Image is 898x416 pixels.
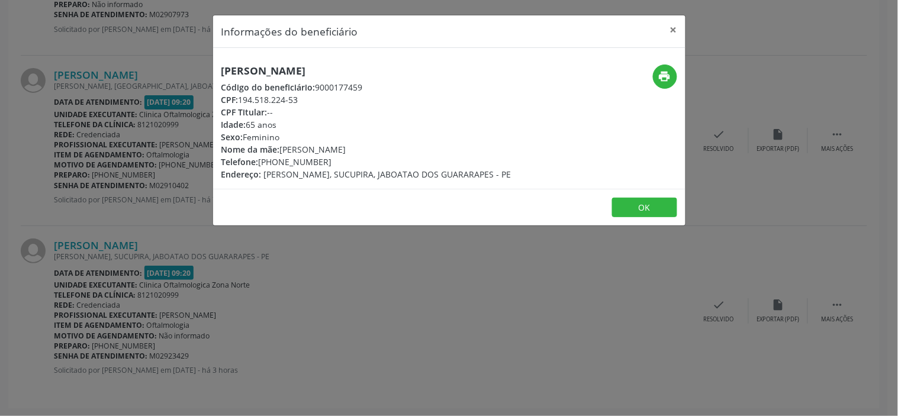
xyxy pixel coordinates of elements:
[221,131,511,143] div: Feminino
[264,169,511,180] span: [PERSON_NAME], SUCUPIRA, JABOATAO DOS GUARARAPES - PE
[221,106,511,118] div: --
[221,93,511,106] div: 194.518.224-53
[221,24,358,39] h5: Informações do beneficiário
[612,198,677,218] button: OK
[221,156,259,167] span: Telefone:
[221,81,511,93] div: 9000177459
[221,65,511,77] h5: [PERSON_NAME]
[221,131,243,143] span: Sexo:
[662,15,685,44] button: Close
[221,118,511,131] div: 65 anos
[221,156,511,168] div: [PHONE_NUMBER]
[658,70,671,83] i: print
[221,119,246,130] span: Idade:
[221,107,268,118] span: CPF Titular:
[221,144,280,155] span: Nome da mãe:
[221,94,239,105] span: CPF:
[653,65,677,89] button: print
[221,82,316,93] span: Código do beneficiário:
[221,143,511,156] div: [PERSON_NAME]
[221,169,262,180] span: Endereço:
